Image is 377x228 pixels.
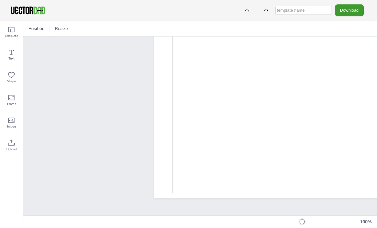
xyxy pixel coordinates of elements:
span: Text [9,56,15,61]
span: Position [27,26,46,31]
img: VectorDad-1.png [10,6,46,15]
span: Template [5,33,18,38]
span: Image [7,124,16,129]
button: Resize [52,24,70,34]
input: template name [275,6,332,15]
div: 100 % [358,219,373,225]
button: Download [335,4,364,16]
span: Frame [7,101,16,106]
span: Shape [7,79,16,84]
span: Upload [6,147,17,152]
